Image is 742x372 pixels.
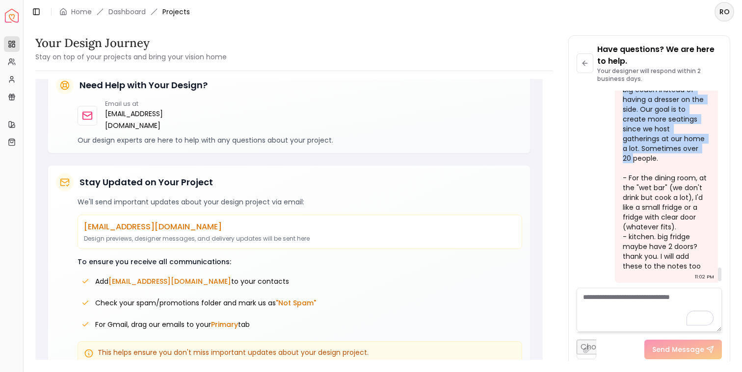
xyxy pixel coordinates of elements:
[162,7,190,17] span: Projects
[597,44,722,67] p: Have questions? We are here to help.
[577,288,722,332] textarea: To enrich screen reader interactions, please activate Accessibility in Grammarly extension settings
[79,175,213,189] h5: Stay Updated on Your Project
[78,257,522,267] p: To ensure you receive all communications:
[95,320,250,329] span: For Gmail, drag our emails to your tab
[276,298,316,308] span: "Not Spam"
[78,197,522,207] p: We'll send important updates about your design project via email:
[695,272,714,282] div: 11:02 PM
[95,298,316,308] span: Check your spam/promotions folder and mark us as
[35,35,227,51] h3: Your Design Journey
[715,2,734,22] button: RO
[35,52,227,62] small: Stay on top of your projects and bring your vision home
[623,36,708,271] div: Hi [PERSON_NAME], I hope that it's not too late. For the living room, I want to explore the idea ...
[5,9,19,23] a: Spacejoy
[95,276,289,286] span: Add to your contacts
[79,78,208,92] h5: Need Help with Your Design?
[71,7,92,17] a: Home
[108,276,231,286] span: [EMAIL_ADDRESS][DOMAIN_NAME]
[84,235,516,243] p: Design previews, designer messages, and delivery updates will be sent here
[715,3,733,21] span: RO
[211,320,238,329] span: Primary
[5,9,19,23] img: Spacejoy Logo
[59,7,190,17] nav: breadcrumb
[105,100,177,108] p: Email us at
[105,108,177,131] a: [EMAIL_ADDRESS][DOMAIN_NAME]
[78,135,522,145] p: Our design experts are here to help with any questions about your project.
[108,7,146,17] a: Dashboard
[98,347,369,357] span: This helps ensure you don't miss important updates about your design project.
[597,67,722,83] p: Your designer will respond within 2 business days.
[84,221,516,233] p: [EMAIL_ADDRESS][DOMAIN_NAME]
